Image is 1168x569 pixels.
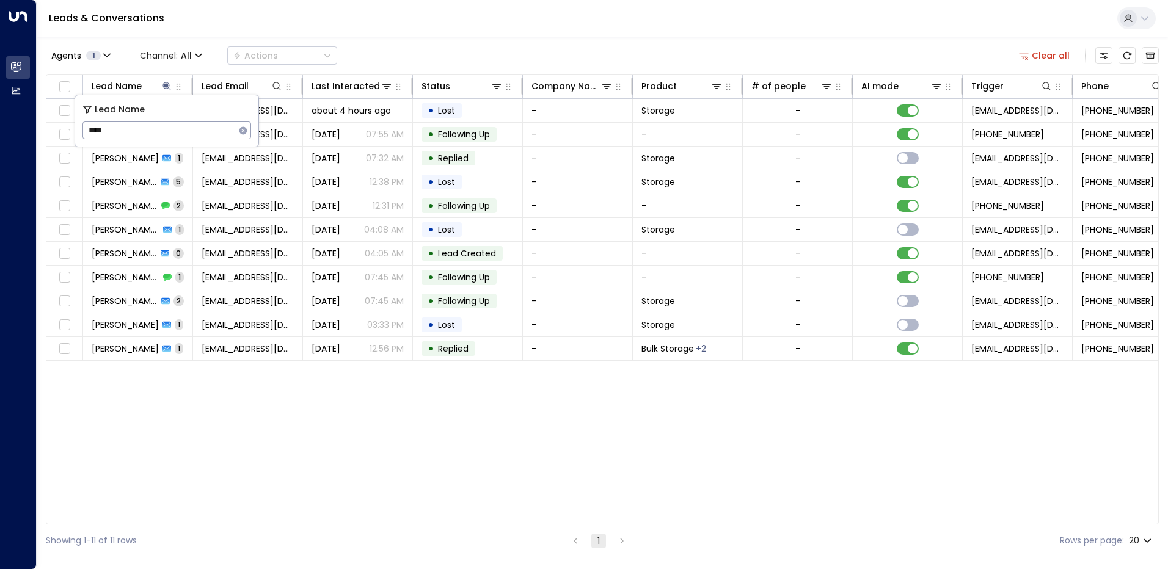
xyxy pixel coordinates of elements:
[233,50,278,61] div: Actions
[751,79,806,93] div: # of people
[57,270,72,285] span: Toggle select row
[438,247,496,259] span: Lead Created
[641,319,675,331] span: Storage
[795,200,800,212] div: -
[173,176,184,187] span: 5
[92,79,142,93] div: Lead Name
[175,224,184,234] span: 1
[1081,128,1154,140] span: +447725518733
[523,147,633,170] td: -
[57,127,72,142] span: Toggle select row
[57,79,72,95] span: Toggle select all
[795,223,800,236] div: -
[57,103,72,118] span: Toggle select row
[641,79,723,93] div: Product
[1060,534,1124,547] label: Rows per page:
[795,319,800,331] div: -
[523,289,633,313] td: -
[523,242,633,265] td: -
[438,128,490,140] span: Following Up
[312,128,340,140] span: Sep 13, 2025
[1095,47,1112,64] button: Customize
[135,47,207,64] span: Channel:
[370,176,404,188] p: 12:38 PM
[795,342,800,355] div: -
[523,123,633,146] td: -
[92,319,159,331] span: Peter Wong
[568,533,630,548] nav: pagination navigation
[86,51,101,60] span: 1
[227,46,337,65] button: Actions
[181,51,192,60] span: All
[202,79,283,93] div: Lead Email
[92,200,158,212] span: Lily Wong
[438,223,455,236] span: Lost
[202,223,294,236] span: s2007032@gmail.com
[312,176,340,188] span: Sep 07, 2025
[523,170,633,194] td: -
[57,317,72,333] span: Toggle select row
[1142,47,1159,64] button: Archived Leads
[1081,104,1154,117] span: +447725518733
[641,342,694,355] span: Bulk Storage
[92,295,158,307] span: Ling Shing Jeffery Wong
[641,176,675,188] span: Storage
[1081,176,1154,188] span: +447505884339
[49,11,164,25] a: Leads & Conversations
[57,341,72,357] span: Toggle select row
[696,342,706,355] div: Container Storage,Self Storage
[795,104,800,117] div: -
[438,295,490,307] span: Following Up
[227,46,337,65] div: Button group with a nested menu
[202,200,294,212] span: lilsgrace20@gmail.com
[428,172,434,192] div: •
[92,247,157,259] span: Ling Shing Jeffery Wong
[795,128,800,140] div: -
[312,223,340,236] span: Aug 02, 2025
[971,200,1044,212] span: +447505884339
[438,104,455,117] span: Lost
[312,295,340,307] span: Jul 24, 2025
[438,152,469,164] span: Replied
[364,223,404,236] p: 04:08 AM
[57,175,72,190] span: Toggle select row
[641,104,675,117] span: Storage
[641,79,677,93] div: Product
[971,247,1064,259] span: leads@space-station.co.uk
[92,152,159,164] span: Leo Wong
[531,79,613,93] div: Company Name
[1081,200,1154,212] span: +447505884339
[57,222,72,237] span: Toggle select row
[1081,319,1154,331] span: +617576273029
[92,79,173,93] div: Lead Name
[523,218,633,241] td: -
[971,342,1064,355] span: leads@space-station.co.uk
[428,314,434,335] div: •
[312,200,340,212] span: Sep 04, 2025
[428,219,434,240] div: •
[971,79,1053,93] div: Trigger
[312,79,380,93] div: Last Interacted
[173,200,184,211] span: 2
[175,272,184,282] span: 1
[523,337,633,360] td: -
[57,198,72,214] span: Toggle select row
[523,313,633,336] td: -
[438,200,490,212] span: Following Up
[1081,247,1154,259] span: +447427191339
[1081,342,1154,355] span: +447342957740
[422,79,503,93] div: Status
[46,534,137,547] div: Showing 1-11 of 11 rows
[173,248,184,258] span: 0
[438,342,469,355] span: Replied
[92,271,159,283] span: Ling Shing Jeffery Wong
[971,152,1064,164] span: leads@space-station.co.uk
[971,319,1064,331] span: leads@space-station.co.uk
[367,319,404,331] p: 03:33 PM
[202,271,294,283] span: s2007032@gmail.com
[366,128,404,140] p: 07:55 AM
[428,243,434,264] div: •
[795,176,800,188] div: -
[428,267,434,288] div: •
[175,319,183,330] span: 1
